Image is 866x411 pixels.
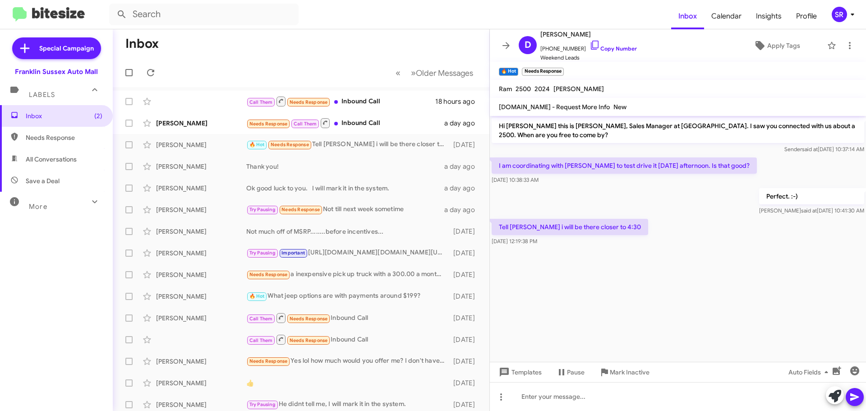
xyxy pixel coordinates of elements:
[449,249,482,258] div: [DATE]
[540,40,637,53] span: [PHONE_NUMBER]
[540,53,637,62] span: Weekend Leads
[613,103,626,111] span: New
[730,37,823,54] button: Apply Tags
[416,68,473,78] span: Older Messages
[249,402,276,407] span: Try Pausing
[449,314,482,323] div: [DATE]
[29,91,55,99] span: Labels
[156,270,246,279] div: [PERSON_NAME]
[246,379,449,388] div: 👍
[94,111,102,120] span: (2)
[767,37,800,54] span: Apply Tags
[789,3,824,29] a: Profile
[592,364,657,380] button: Mark Inactive
[246,399,449,410] div: He didnt tell me, I will mark it in the system.
[246,227,449,236] div: Not much off of MSRP........before incentives...
[499,85,512,93] span: Ram
[801,207,817,214] span: said at
[156,314,246,323] div: [PERSON_NAME]
[411,67,416,79] span: »
[390,64,406,82] button: Previous
[249,272,288,277] span: Needs Response
[246,204,444,215] div: Not till next week sometime
[784,146,864,152] span: Sender [DATE] 10:37:14 AM
[449,270,482,279] div: [DATE]
[156,205,246,214] div: [PERSON_NAME]
[499,103,610,111] span: [DOMAIN_NAME] - Request More Info
[490,364,549,380] button: Templates
[671,3,704,29] a: Inbox
[271,142,309,148] span: Needs Response
[492,238,537,245] span: [DATE] 12:19:38 PM
[26,111,102,120] span: Inbox
[281,207,320,212] span: Needs Response
[290,316,328,322] span: Needs Response
[156,400,246,409] div: [PERSON_NAME]
[610,364,649,380] span: Mark Inactive
[449,335,482,344] div: [DATE]
[553,85,604,93] span: [PERSON_NAME]
[156,249,246,258] div: [PERSON_NAME]
[249,207,276,212] span: Try Pausing
[246,356,449,366] div: Yes lol how much would you offer me? I don't have any time to come in so you let me know. Thank you.
[449,379,482,388] div: [DATE]
[449,227,482,236] div: [DATE]
[246,184,444,193] div: Ok good luck to you. I will mark it in the system.
[156,357,246,366] div: [PERSON_NAME]
[549,364,592,380] button: Pause
[444,162,482,171] div: a day ago
[156,292,246,301] div: [PERSON_NAME]
[249,316,273,322] span: Call Them
[156,184,246,193] div: [PERSON_NAME]
[156,119,246,128] div: [PERSON_NAME]
[492,219,648,235] p: Tell [PERSON_NAME] i will be there closer to 4:30
[534,85,550,93] span: 2024
[492,118,864,143] p: Hi [PERSON_NAME] this is [PERSON_NAME], Sales Manager at [GEOGRAPHIC_DATA]. I saw you connected w...
[405,64,479,82] button: Next
[391,64,479,82] nav: Page navigation example
[246,248,449,258] div: [URL][DOMAIN_NAME][DOMAIN_NAME][US_VEHICLE_IDENTIFICATION_NUMBER]
[704,3,749,29] span: Calendar
[246,96,435,107] div: Inbound Call
[788,364,832,380] span: Auto Fields
[125,37,159,51] h1: Inbox
[396,67,401,79] span: «
[249,337,273,343] span: Call Them
[246,117,444,129] div: Inbound Call
[249,250,276,256] span: Try Pausing
[802,146,818,152] span: said at
[540,29,637,40] span: [PERSON_NAME]
[246,291,449,301] div: What jeep options are with payments around $199?
[156,140,246,149] div: [PERSON_NAME]
[249,142,265,148] span: 🔥 Hot
[246,139,449,150] div: Tell [PERSON_NAME] i will be there closer to 4:30
[294,121,317,127] span: Call Them
[246,312,449,323] div: Inbound Call
[246,269,449,280] div: a inexpensive pick up truck with a 300.00 a month payment
[290,337,328,343] span: Needs Response
[249,293,265,299] span: 🔥 Hot
[444,205,482,214] div: a day ago
[156,379,246,388] div: [PERSON_NAME]
[39,44,94,53] span: Special Campaign
[449,400,482,409] div: [DATE]
[249,99,273,105] span: Call Them
[156,227,246,236] div: [PERSON_NAME]
[246,334,449,345] div: Inbound Call
[26,176,60,185] span: Save a Deal
[832,7,847,22] div: SR
[15,67,98,76] div: Franklin Sussex Auto Mall
[590,45,637,52] a: Copy Number
[444,184,482,193] div: a day ago
[12,37,101,59] a: Special Campaign
[444,119,482,128] div: a day ago
[499,68,518,76] small: 🔥 Hot
[26,133,102,142] span: Needs Response
[522,68,563,76] small: Needs Response
[281,250,305,256] span: Important
[749,3,789,29] span: Insights
[29,203,47,211] span: More
[246,162,444,171] div: Thank you!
